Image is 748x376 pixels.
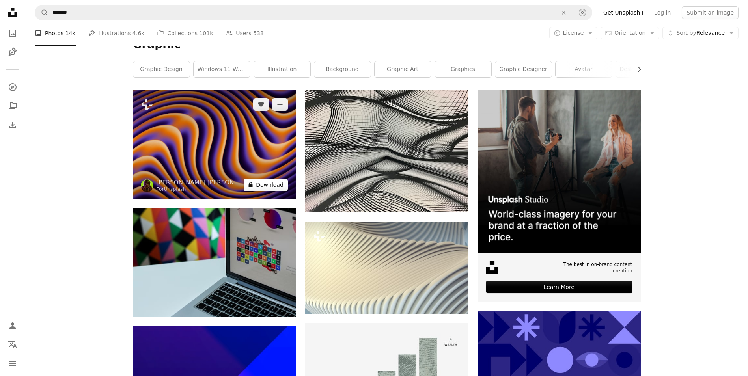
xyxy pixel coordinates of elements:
[676,29,725,37] span: Relevance
[5,117,21,133] a: Download History
[601,27,659,39] button: Orientation
[649,6,675,19] a: Log in
[133,90,296,199] img: an orange and purple background with wavy lines
[157,186,241,193] div: For
[435,61,491,77] a: graphics
[5,5,21,22] a: Home — Unsplash
[226,20,263,46] a: Users 538
[133,259,296,266] a: silver laptop computer with assorted logo screengrab
[549,27,598,39] button: License
[133,208,296,317] img: silver laptop computer with assorted logo screengrab
[662,27,739,39] button: Sort byRelevance
[486,261,498,274] img: file-1631678316303-ed18b8b5cb9cimage
[133,141,296,148] a: an orange and purple background with wavy lines
[254,61,310,77] a: illustration
[253,29,264,37] span: 538
[199,29,213,37] span: 101k
[5,356,21,371] button: Menu
[305,148,468,155] a: a black and white photo of a pattern
[563,30,584,36] span: License
[555,5,573,20] button: Clear
[5,337,21,352] button: Language
[194,61,250,77] a: windows 11 wallpaper
[573,5,592,20] button: Visual search
[682,6,739,19] button: Submit an image
[132,29,144,37] span: 4.6k
[305,90,468,212] img: a black and white photo of a pattern
[244,179,288,191] button: Download
[486,281,632,293] div: Learn More
[305,264,468,271] a: White stripe architectural futuristic pattern background. 3d render illustration
[5,98,21,114] a: Collections
[5,79,21,95] a: Explore
[314,61,371,77] a: background
[599,6,649,19] a: Get Unsplash+
[35,5,592,20] form: Find visuals sitewide
[556,61,612,77] a: avatar
[375,61,431,77] a: graphic art
[495,61,552,77] a: graphic designer
[632,61,641,77] button: scroll list to the right
[478,90,640,253] img: file-1715651741414-859baba4300dimage
[164,186,190,192] a: Unsplash+
[5,44,21,60] a: Illustrations
[133,61,190,77] a: graphic design
[305,222,468,313] img: White stripe architectural futuristic pattern background. 3d render illustration
[272,98,288,111] button: Add to Collection
[253,98,269,111] button: Like
[676,30,696,36] span: Sort by
[157,20,213,46] a: Collections 101k
[141,179,153,192] img: Go to Ruan Richard Rodrigues's profile
[478,90,640,302] a: The best in on-brand content creationLearn More
[88,20,145,46] a: Illustrations 4.6k
[614,30,645,36] span: Orientation
[5,25,21,41] a: Photos
[616,61,672,77] a: desktop wallpaper
[5,318,21,333] a: Log in / Sign up
[35,5,48,20] button: Search Unsplash
[157,179,241,186] a: [PERSON_NAME] [PERSON_NAME]
[543,261,632,275] span: The best in on-brand content creation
